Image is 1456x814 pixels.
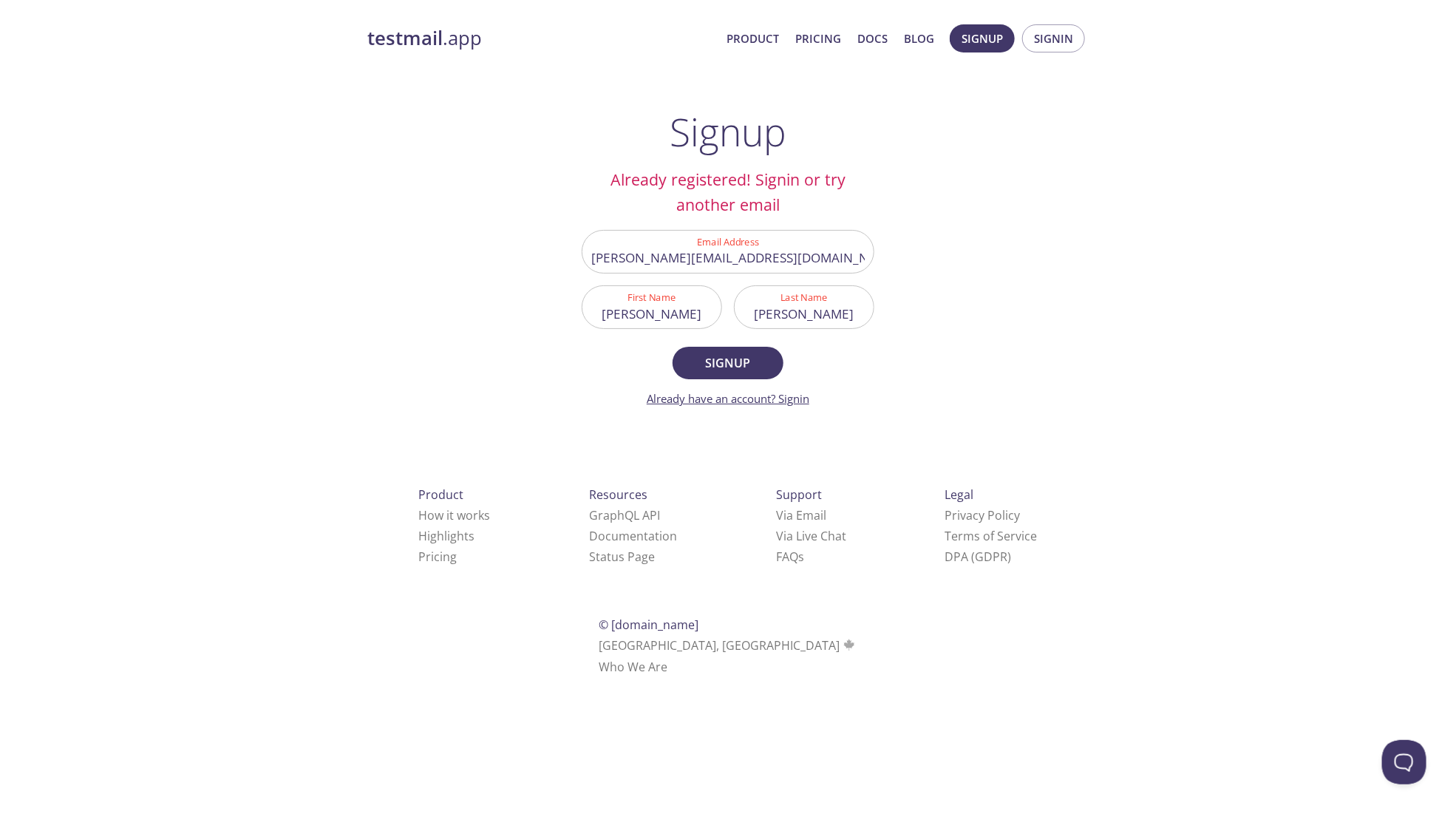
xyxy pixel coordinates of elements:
button: Signin [1022,24,1085,52]
a: Product [727,29,779,48]
a: Blog [904,29,934,48]
a: FAQ [776,549,804,565]
a: DPA (GDPR) [945,549,1011,565]
a: Status Page [589,549,655,565]
span: © [DOMAIN_NAME] [599,617,699,633]
a: Via Live Chat [776,528,846,544]
a: Who We Are [599,659,668,675]
a: Terms of Service [945,528,1037,544]
span: [GEOGRAPHIC_DATA], [GEOGRAPHIC_DATA] [599,637,857,654]
a: Privacy Policy [945,507,1020,523]
a: Highlights [419,528,475,544]
strong: testmail [367,25,443,51]
h2: Already registered! Signin or try another email [582,167,874,218]
a: How it works [419,507,491,523]
a: Docs [857,29,888,48]
a: testmail.app [367,26,715,51]
iframe: Help Scout Beacon - Open [1382,740,1426,784]
button: Signup [950,24,1015,52]
a: GraphQL API [589,507,660,523]
a: Pricing [795,29,841,48]
span: Signin [1034,29,1073,48]
a: Pricing [419,549,457,565]
span: Resources [589,486,647,503]
a: Documentation [589,528,677,544]
span: Signup [689,353,767,373]
a: Via Email [776,507,826,523]
h1: Signup [670,109,786,154]
span: Legal [945,486,973,503]
span: Support [776,486,822,503]
button: Signup [673,347,783,379]
span: Product [419,486,464,503]
span: s [798,549,804,565]
span: Signup [962,29,1003,48]
a: Already have an account? Signin [647,391,809,406]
